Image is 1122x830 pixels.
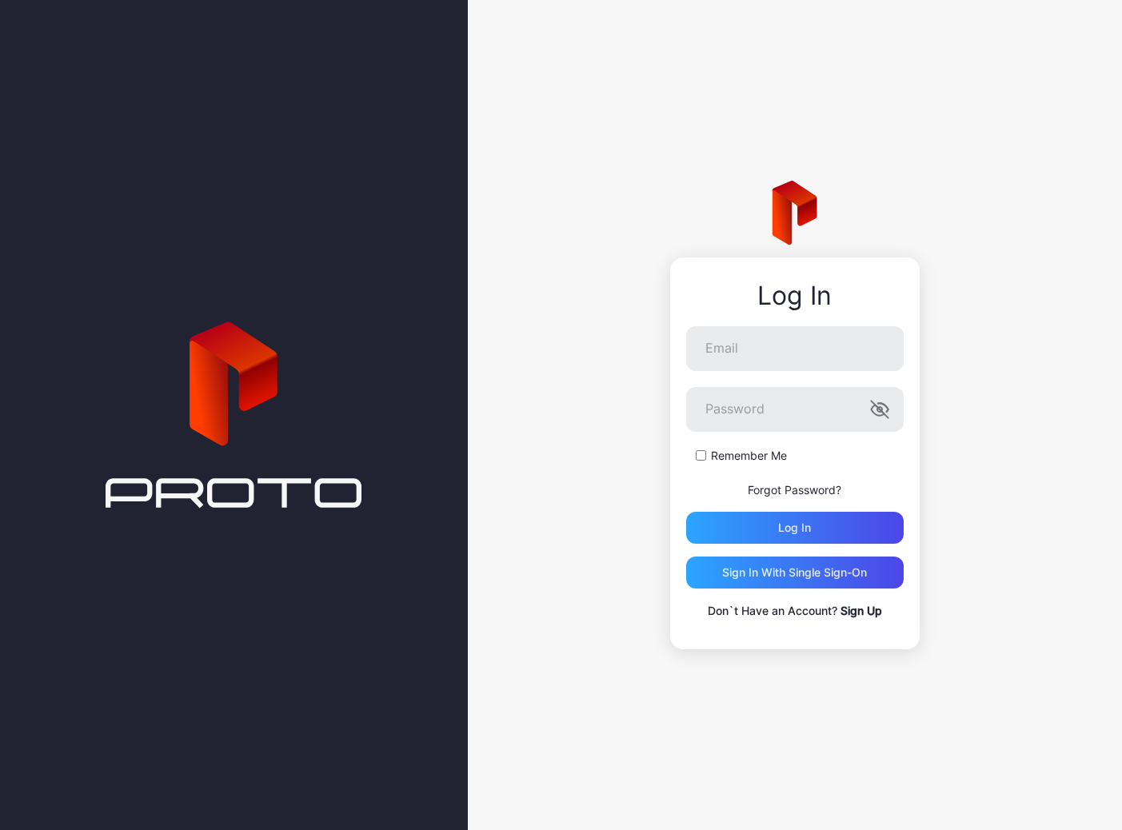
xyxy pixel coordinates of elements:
[778,521,811,534] div: Log in
[841,604,882,617] a: Sign Up
[748,483,841,497] a: Forgot Password?
[686,387,904,432] input: Password
[870,400,889,419] button: Password
[722,566,867,579] div: Sign in With Single Sign-On
[686,512,904,544] button: Log in
[686,601,904,621] p: Don`t Have an Account?
[686,326,904,371] input: Email
[711,448,787,464] label: Remember Me
[686,557,904,589] button: Sign in With Single Sign-On
[686,281,904,310] div: Log In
